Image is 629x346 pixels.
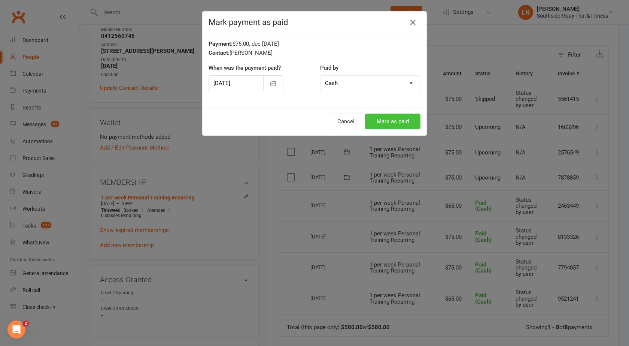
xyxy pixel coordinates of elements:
[209,48,420,57] div: [PERSON_NAME]
[329,114,363,129] button: Cancel
[209,39,420,48] div: $75.00, due [DATE]
[23,321,29,327] span: 2
[209,49,230,56] strong: Contact:
[407,16,419,28] button: Close
[209,18,420,27] h4: Mark payment as paid
[320,63,338,72] label: Paid by
[7,321,25,339] iframe: Intercom live chat
[209,63,281,72] label: When was the payment paid?
[365,114,420,129] button: Mark as paid
[209,40,233,47] strong: Payment:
